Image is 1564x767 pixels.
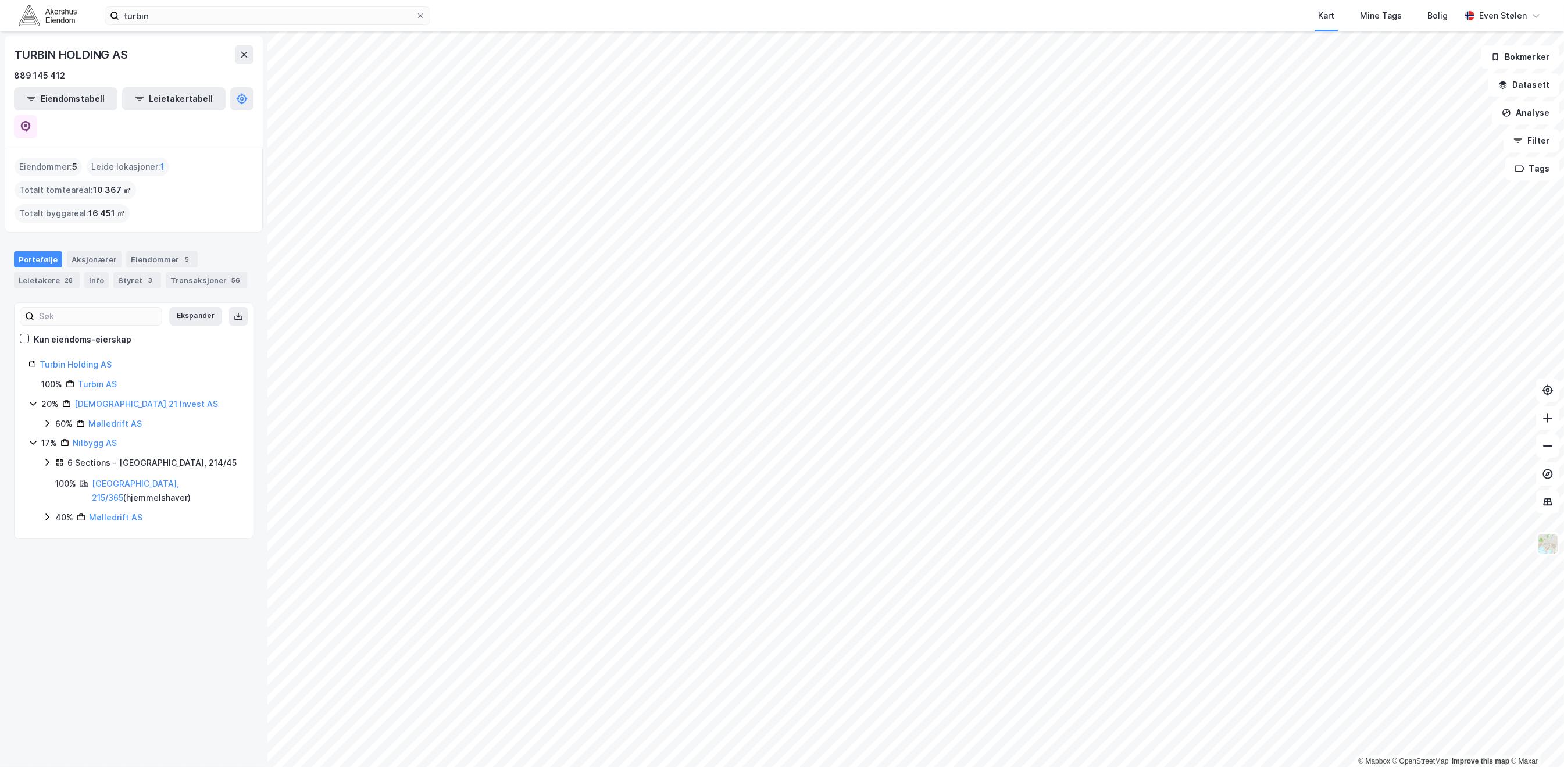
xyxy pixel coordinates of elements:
[92,479,179,502] a: [GEOGRAPHIC_DATA], 215/365
[14,87,117,110] button: Eiendomstabell
[1318,9,1334,23] div: Kart
[72,160,77,174] span: 5
[89,512,142,522] a: Mølledrift AS
[119,7,416,24] input: Søk på adresse, matrikkel, gårdeiere, leietakere eller personer
[84,272,109,288] div: Info
[1452,757,1509,765] a: Improve this map
[14,251,62,267] div: Portefølje
[14,69,65,83] div: 889 145 412
[55,511,73,525] div: 40%
[88,419,142,429] a: Mølledrift AS
[93,183,131,197] span: 10 367 ㎡
[41,377,62,391] div: 100%
[55,477,76,491] div: 100%
[1506,711,1564,767] iframe: Chat Widget
[74,399,218,409] a: [DEMOGRAPHIC_DATA] 21 Invest AS
[1504,129,1559,152] button: Filter
[181,254,193,265] div: 5
[15,204,130,223] div: Totalt byggareal :
[1537,533,1559,555] img: Z
[34,308,162,325] input: Søk
[1506,711,1564,767] div: Kontrollprogram for chat
[166,272,247,288] div: Transaksjoner
[55,417,73,431] div: 60%
[73,438,117,448] a: Nilbygg AS
[1481,45,1559,69] button: Bokmerker
[34,333,131,347] div: Kun eiendoms-eierskap
[1492,101,1559,124] button: Analyse
[169,307,222,326] button: Ekspander
[67,456,237,470] div: 6 Sections - [GEOGRAPHIC_DATA], 214/45
[1427,9,1448,23] div: Bolig
[87,158,169,176] div: Leide lokasjoner :
[122,87,226,110] button: Leietakertabell
[1505,157,1559,180] button: Tags
[14,272,80,288] div: Leietakere
[41,397,59,411] div: 20%
[92,477,239,505] div: ( hjemmelshaver )
[14,45,130,64] div: TURBIN HOLDING AS
[1358,757,1390,765] a: Mapbox
[15,158,82,176] div: Eiendommer :
[88,206,125,220] span: 16 451 ㎡
[1392,757,1449,765] a: OpenStreetMap
[126,251,198,267] div: Eiendommer
[229,274,242,286] div: 56
[1488,73,1559,97] button: Datasett
[1360,9,1402,23] div: Mine Tags
[62,274,75,286] div: 28
[15,181,136,199] div: Totalt tomteareal :
[41,436,57,450] div: 17%
[145,274,156,286] div: 3
[67,251,122,267] div: Aksjonærer
[113,272,161,288] div: Styret
[40,359,112,369] a: Turbin Holding AS
[1479,9,1527,23] div: Even Stølen
[19,5,77,26] img: akershus-eiendom-logo.9091f326c980b4bce74ccdd9f866810c.svg
[78,379,117,389] a: Turbin AS
[160,160,165,174] span: 1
